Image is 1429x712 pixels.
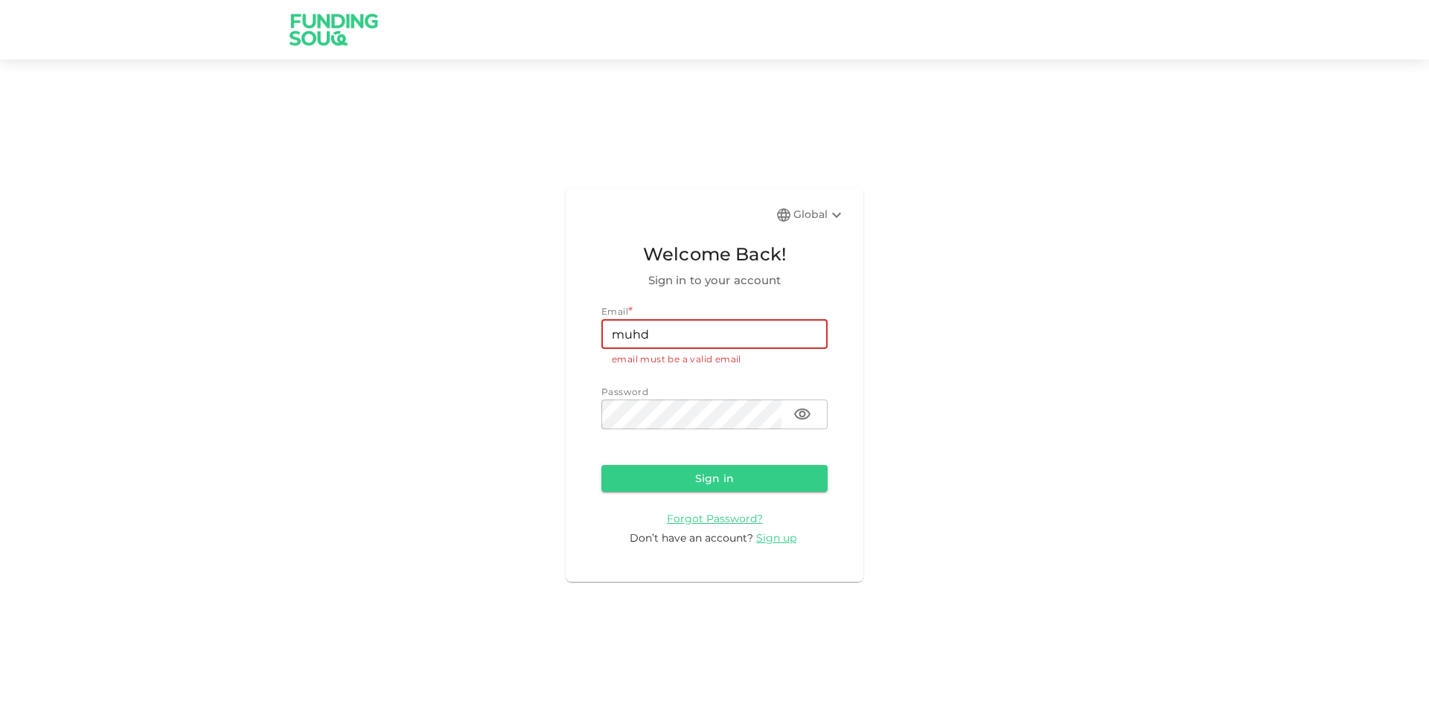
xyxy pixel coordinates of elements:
[601,386,648,397] span: Password
[601,272,828,289] span: Sign in to your account
[630,531,753,545] span: Don’t have an account?
[612,352,817,367] p: email must be a valid email
[601,319,828,349] input: email
[601,400,781,429] input: password
[756,531,796,545] span: Sign up
[601,240,828,269] span: Welcome Back!
[667,511,763,525] a: Forgot Password?
[667,512,763,525] span: Forgot Password?
[793,206,845,224] div: Global
[601,465,828,492] button: Sign in
[601,306,628,317] span: Email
